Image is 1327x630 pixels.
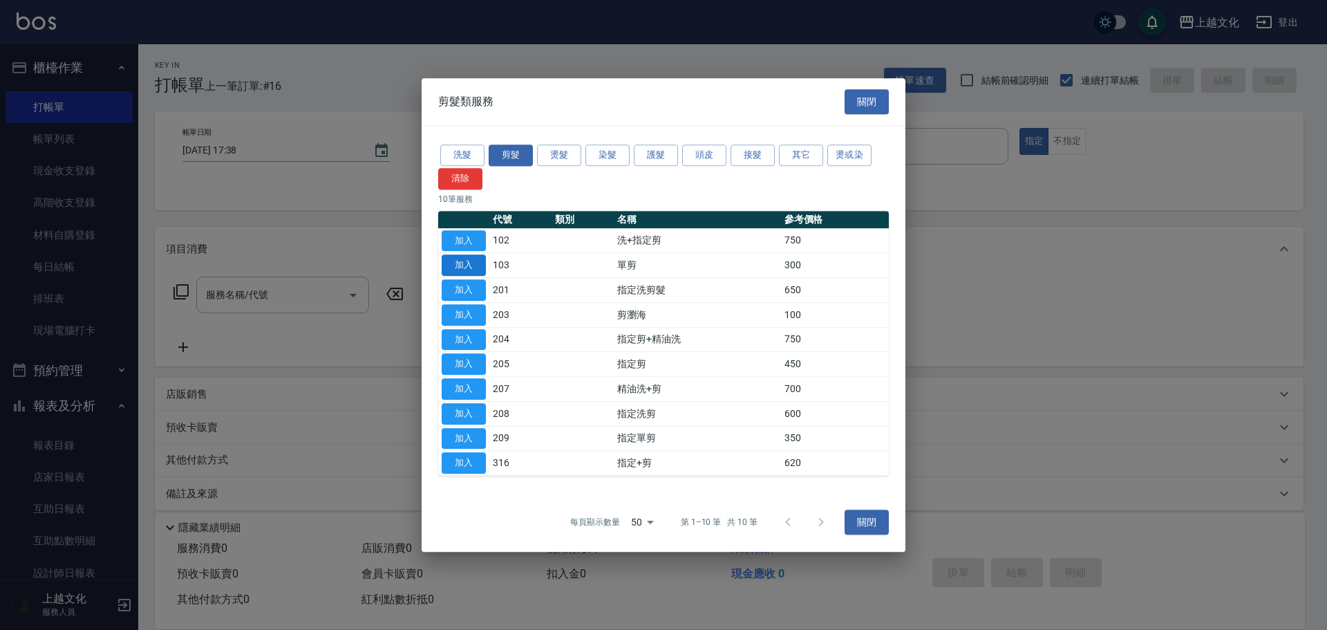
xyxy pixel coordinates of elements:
[634,145,678,166] button: 護髮
[438,95,493,109] span: 剪髮類服務
[781,451,889,476] td: 620
[681,516,757,528] p: 第 1–10 筆 共 10 筆
[614,253,781,278] td: 單剪
[442,329,486,351] button: 加入
[489,228,552,253] td: 102
[489,302,552,327] td: 203
[779,145,823,166] button: 其它
[442,428,486,450] button: 加入
[682,145,726,166] button: 頭皮
[489,352,552,377] td: 205
[614,401,781,426] td: 指定洗剪
[614,211,781,229] th: 名稱
[625,503,659,541] div: 50
[781,426,889,451] td: 350
[442,378,486,400] button: 加入
[438,193,889,205] p: 10 筆服務
[781,253,889,278] td: 300
[614,327,781,352] td: 指定剪+精油洗
[614,352,781,377] td: 指定剪
[442,353,486,375] button: 加入
[614,426,781,451] td: 指定單剪
[442,254,486,276] button: 加入
[489,211,552,229] th: 代號
[781,228,889,253] td: 750
[781,377,889,402] td: 700
[781,302,889,327] td: 100
[827,145,872,166] button: 燙或染
[440,145,484,166] button: 洗髮
[781,278,889,303] td: 650
[489,145,533,166] button: 剪髮
[781,401,889,426] td: 600
[489,377,552,402] td: 207
[438,168,482,189] button: 清除
[442,230,486,252] button: 加入
[781,352,889,377] td: 450
[781,327,889,352] td: 750
[442,452,486,474] button: 加入
[585,145,630,166] button: 染髮
[489,327,552,352] td: 204
[442,279,486,301] button: 加入
[781,211,889,229] th: 參考價格
[614,377,781,402] td: 精油洗+剪
[570,516,620,528] p: 每頁顯示數量
[614,302,781,327] td: 剪瀏海
[552,211,614,229] th: 類別
[731,145,775,166] button: 接髮
[442,304,486,326] button: 加入
[537,145,581,166] button: 燙髮
[614,278,781,303] td: 指定洗剪髮
[845,510,889,535] button: 關閉
[489,401,552,426] td: 208
[489,426,552,451] td: 209
[614,451,781,476] td: 指定+剪
[614,228,781,253] td: 洗+指定剪
[845,89,889,115] button: 關閉
[489,253,552,278] td: 103
[489,278,552,303] td: 201
[442,403,486,425] button: 加入
[489,451,552,476] td: 316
